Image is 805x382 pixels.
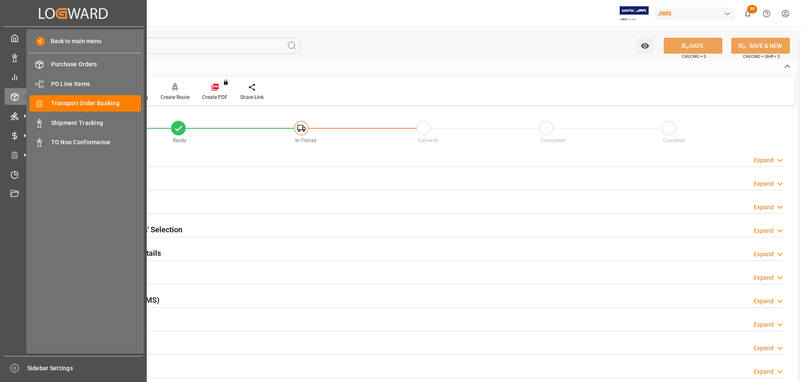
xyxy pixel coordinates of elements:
[754,250,774,259] div: Expand
[747,5,757,13] span: 30
[731,38,790,54] button: SAVE & NEW
[663,138,685,143] span: Cancelled
[5,69,142,85] a: My Reports
[51,80,141,88] span: PO Line Items
[754,156,774,165] div: Expand
[540,138,565,143] span: Completed
[240,94,264,101] div: Share Link
[682,53,706,60] span: Ctrl/CMD + S
[754,226,774,235] div: Expand
[45,37,101,46] span: Back to main menu
[39,38,300,54] input: Search Fields
[5,166,142,182] a: Timeslot Management V2
[29,75,141,92] a: PO Line Items
[664,38,722,54] button: SAVE
[754,367,774,376] div: Expand
[754,273,774,282] div: Expand
[743,53,780,60] span: Ctrl/CMD + Shift + S
[754,344,774,353] div: Expand
[757,4,776,23] button: Help Center
[754,179,774,188] div: Expand
[161,94,190,101] div: Create Route
[754,203,774,212] div: Expand
[754,297,774,306] div: Expand
[29,114,141,131] a: Shipment Tracking
[51,138,141,147] span: TO Non Conformance
[29,134,141,151] a: TO Non Conformance
[51,60,141,69] span: Purchase Orders
[29,95,141,112] a: Transport Order Booking
[51,99,141,108] span: Transport Order Booking
[5,30,142,46] a: My Cockpit
[738,4,757,23] button: show 30 new notifications
[636,38,654,54] button: open menu
[654,5,738,21] button: JIMS
[173,138,187,143] span: Ready
[654,8,735,20] div: JIMS
[5,186,142,202] a: Document Management
[5,49,142,65] a: Data Management
[620,6,649,21] img: Exertis%20JAM%20-%20Email%20Logo.jpg_1722504956.jpg
[418,138,438,143] span: Delivered
[754,320,774,329] div: Expand
[295,138,317,143] span: In-Transit
[51,119,141,127] span: Shipment Tracking
[29,56,141,73] a: Purchase Orders
[27,364,143,373] span: Sidebar Settings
